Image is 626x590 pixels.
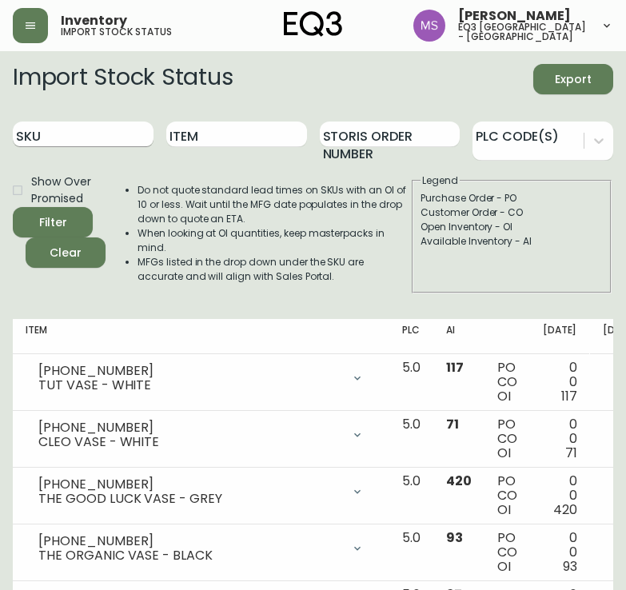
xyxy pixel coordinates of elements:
li: When looking at OI quantities, keep masterpacks in mind. [138,226,410,255]
div: PO CO [497,474,517,517]
div: 0 0 [543,417,577,460]
div: 0 0 [543,474,577,517]
img: logo [284,11,343,37]
li: Do not quote standard lead times on SKUs with an OI of 10 or less. Wait until the MFG date popula... [138,183,410,226]
button: Export [533,64,613,94]
button: Filter [13,207,93,237]
span: Inventory [61,14,127,27]
span: OI [497,444,511,462]
td: 5.0 [389,468,433,524]
div: Customer Order - CO [421,205,603,220]
div: 0 0 [543,531,577,574]
legend: Legend [421,173,460,188]
div: TUT VASE - WHITE [38,378,341,393]
div: Available Inventory - AI [421,234,603,249]
span: Clear [38,243,93,263]
div: Filter [39,213,67,233]
div: [PHONE_NUMBER] [38,534,341,548]
th: AI [433,319,484,354]
h5: eq3 [GEOGRAPHIC_DATA] - [GEOGRAPHIC_DATA] [458,22,588,42]
td: 5.0 [389,354,433,411]
div: Purchase Order - PO [421,191,603,205]
th: Item [13,319,389,354]
span: Export [546,70,600,90]
div: PO CO [497,531,517,574]
span: OI [497,500,511,519]
button: Clear [26,237,106,268]
div: [PHONE_NUMBER]TUT VASE - WHITE [26,361,377,396]
span: 93 [446,528,463,547]
span: 71 [446,415,459,433]
div: [PHONE_NUMBER] [38,477,341,492]
span: Show Over Promised [31,173,93,207]
span: 420 [553,500,577,519]
h2: Import Stock Status [13,64,233,94]
span: [PERSON_NAME] [458,10,571,22]
div: [PHONE_NUMBER]CLEO VASE - WHITE [26,417,377,452]
div: [PHONE_NUMBER]THE ORGANIC VASE - BLACK [26,531,377,566]
div: [PHONE_NUMBER] [38,364,341,378]
div: THE GOOD LUCK VASE - GREY [38,492,341,506]
div: 0 0 [543,361,577,404]
img: 1b6e43211f6f3cc0b0729c9049b8e7af [413,10,445,42]
h5: import stock status [61,27,172,37]
td: 5.0 [389,524,433,581]
div: THE ORGANIC VASE - BLACK [38,548,341,563]
th: [DATE] [530,319,590,354]
span: 117 [561,387,577,405]
span: 71 [565,444,577,462]
th: PLC [389,319,433,354]
div: PO CO [497,417,517,460]
span: 420 [446,472,472,490]
span: 93 [563,557,577,576]
span: OI [497,557,511,576]
td: 5.0 [389,411,433,468]
div: CLEO VASE - WHITE [38,435,341,449]
div: [PHONE_NUMBER] [38,421,341,435]
div: Open Inventory - OI [421,220,603,234]
li: MFGs listed in the drop down under the SKU are accurate and will align with Sales Portal. [138,255,410,284]
span: 117 [446,358,464,377]
div: PO CO [497,361,517,404]
span: OI [497,387,511,405]
div: [PHONE_NUMBER]THE GOOD LUCK VASE - GREY [26,474,377,509]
